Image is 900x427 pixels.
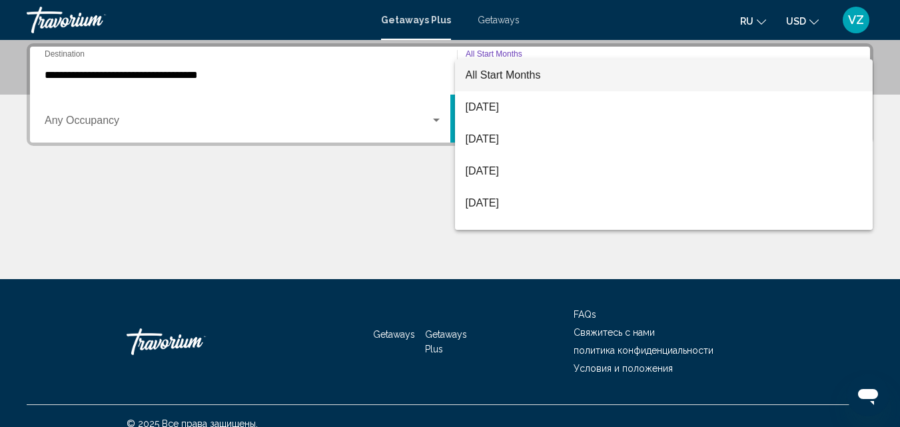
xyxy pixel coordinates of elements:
span: [DATE] [466,91,863,123]
span: [DATE] [466,219,863,251]
span: All Start Months [466,69,541,81]
iframe: Button to launch messaging window [847,374,889,416]
span: [DATE] [466,155,863,187]
span: [DATE] [466,187,863,219]
span: [DATE] [466,123,863,155]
